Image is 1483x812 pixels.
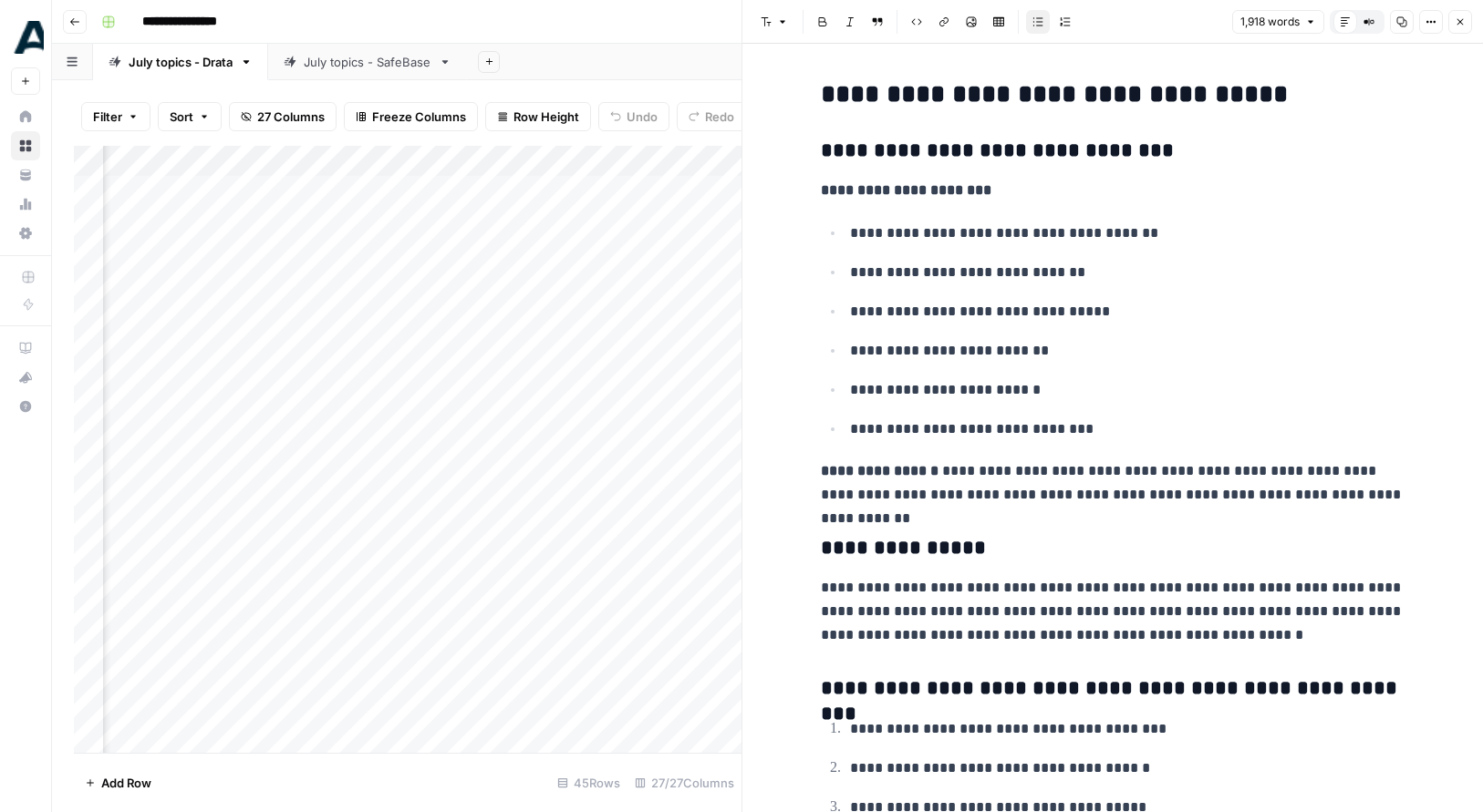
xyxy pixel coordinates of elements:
span: Filter [93,108,122,126]
button: 1,918 words [1232,10,1324,34]
a: Home [11,102,40,131]
a: Usage [11,190,40,219]
a: July topics - Drata [93,44,268,80]
span: Row Height [513,108,579,126]
a: Settings [11,219,40,248]
button: What's new? [11,363,40,392]
div: July topics - SafeBase [304,53,431,71]
button: 27 Columns [229,102,337,131]
button: Undo [598,102,669,131]
button: Workspace: Drata [11,15,40,60]
div: What's new? [12,364,39,391]
div: 27/27 Columns [627,768,741,797]
div: 45 Rows [550,768,627,797]
button: Row Height [485,102,591,131]
img: Drata Logo [11,21,44,54]
span: Undo [627,108,658,126]
span: 1,918 words [1240,14,1300,30]
a: AirOps Academy [11,334,40,363]
div: July topics - Drata [129,53,233,71]
a: Browse [11,131,40,160]
button: Filter [81,102,150,131]
a: Your Data [11,160,40,190]
button: Add Row [74,768,162,797]
span: Add Row [101,774,151,792]
button: Redo [677,102,746,131]
button: Freeze Columns [344,102,478,131]
button: Sort [158,102,222,131]
span: Redo [705,108,734,126]
span: Freeze Columns [372,108,466,126]
a: July topics - SafeBase [268,44,467,80]
button: Help + Support [11,392,40,421]
span: 27 Columns [257,108,325,126]
span: Sort [170,108,193,126]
